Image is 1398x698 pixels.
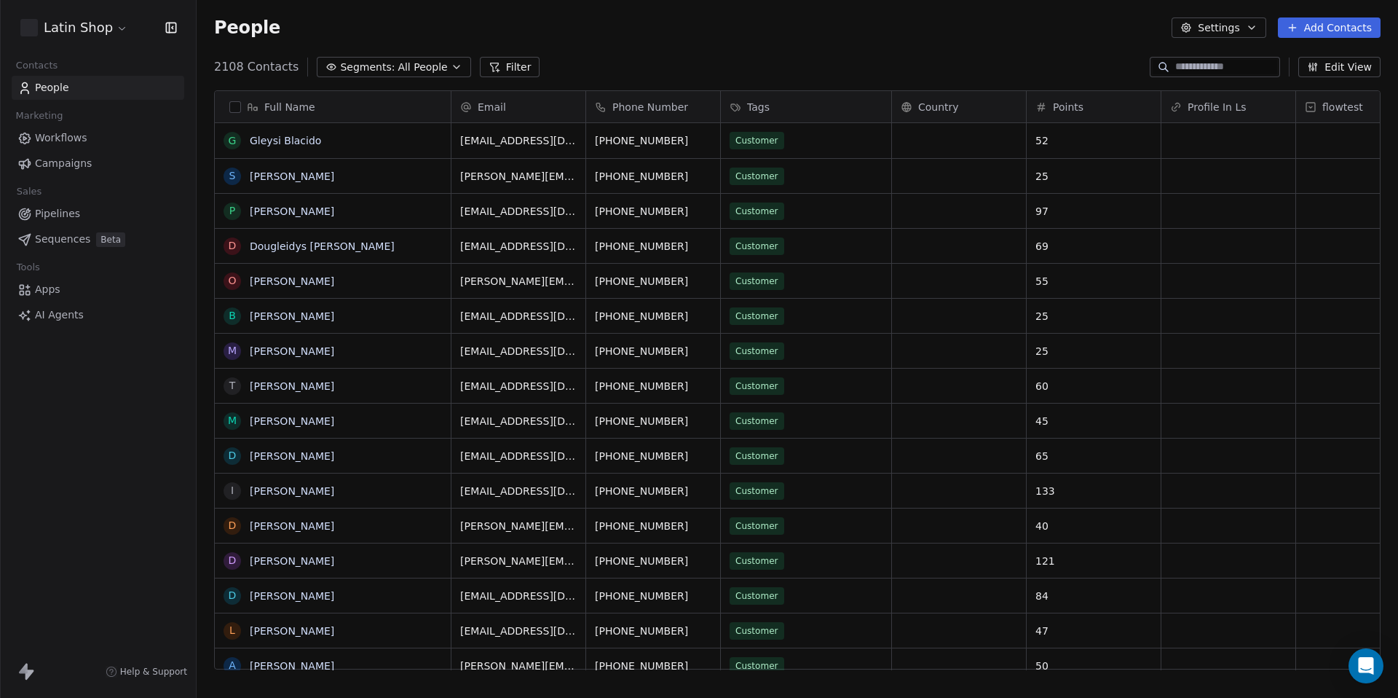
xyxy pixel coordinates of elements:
[1035,239,1152,254] span: 69
[1172,17,1265,38] button: Settings
[120,666,187,678] span: Help & Support
[10,256,46,278] span: Tools
[595,133,711,148] span: [PHONE_NUMBER]
[721,91,891,122] div: Tags
[229,553,237,568] div: D
[229,623,235,638] div: L
[228,273,236,289] div: O
[215,91,451,122] div: Full Name
[730,517,784,535] span: Customer
[229,518,237,533] div: D
[12,76,184,100] a: People
[595,414,711,428] span: [PHONE_NUMBER]
[250,275,334,287] a: [PERSON_NAME]
[229,588,237,603] div: D
[106,666,187,678] a: Help & Support
[12,126,184,150] a: Workflows
[35,282,60,297] span: Apps
[9,55,64,77] span: Contacts
[730,272,784,290] span: Customer
[595,554,711,568] span: [PHONE_NUMBER]
[12,152,184,176] a: Campaigns
[1035,519,1152,533] span: 40
[250,205,334,217] a: [PERSON_NAME]
[35,156,92,171] span: Campaigns
[460,484,577,498] span: [EMAIL_ADDRESS][DOMAIN_NAME]
[460,274,577,289] span: [PERSON_NAME][EMAIL_ADDRESS][PERSON_NAME][DOMAIN_NAME]
[214,58,299,76] span: 2108 Contacts
[35,130,87,146] span: Workflows
[595,204,711,219] span: [PHONE_NUMBER]
[231,483,234,498] div: I
[250,520,334,532] a: [PERSON_NAME]
[730,657,784,675] span: Customer
[1298,57,1381,77] button: Edit View
[595,239,711,254] span: [PHONE_NUMBER]
[460,519,577,533] span: [PERSON_NAME][EMAIL_ADDRESS][DOMAIN_NAME]
[480,57,540,77] button: Filter
[595,274,711,289] span: [PHONE_NUMBER]
[730,482,784,500] span: Customer
[1035,169,1152,184] span: 25
[229,203,235,219] div: P
[96,232,125,247] span: Beta
[44,18,113,37] span: Latin Shop
[229,133,237,149] div: G
[250,345,334,357] a: [PERSON_NAME]
[595,344,711,358] span: [PHONE_NUMBER]
[460,379,577,393] span: [EMAIL_ADDRESS][DOMAIN_NAME]
[12,227,184,251] a: SequencesBeta
[264,100,315,114] span: Full Name
[10,181,48,203] span: Sales
[478,100,506,114] span: Email
[586,91,720,122] div: Phone Number
[250,485,334,497] a: [PERSON_NAME]
[460,169,577,184] span: [PERSON_NAME][EMAIL_ADDRESS][PERSON_NAME][DOMAIN_NAME]
[229,448,237,463] div: D
[1278,17,1381,38] button: Add Contacts
[1035,414,1152,428] span: 45
[460,414,577,428] span: [EMAIL_ADDRESS][DOMAIN_NAME]
[730,168,784,185] span: Customer
[215,123,451,670] div: grid
[460,204,577,219] span: [EMAIL_ADDRESS][DOMAIN_NAME]
[1035,274,1152,289] span: 55
[228,343,237,358] div: M
[730,587,784,605] span: Customer
[250,310,334,322] a: [PERSON_NAME]
[460,309,577,323] span: [EMAIL_ADDRESS][DOMAIN_NAME]
[730,552,784,570] span: Customer
[229,658,236,673] div: A
[229,168,236,184] div: S
[1035,133,1152,148] span: 52
[250,170,334,182] a: [PERSON_NAME]
[460,659,577,673] span: [PERSON_NAME][EMAIL_ADDRESS][DOMAIN_NAME]
[12,278,184,302] a: Apps
[595,519,711,533] span: [PHONE_NUMBER]
[1161,91,1295,122] div: Profile In Ls
[730,307,784,325] span: Customer
[730,342,784,360] span: Customer
[250,135,321,146] a: Gleysi Blacido
[250,450,334,462] a: [PERSON_NAME]
[1035,379,1152,393] span: 60
[892,91,1026,122] div: Country
[460,624,577,638] span: [EMAIL_ADDRESS][DOMAIN_NAME]
[250,660,334,672] a: [PERSON_NAME]
[1035,204,1152,219] span: 97
[460,239,577,254] span: [EMAIL_ADDRESS][DOMAIN_NAME]
[1035,554,1152,568] span: 121
[1035,344,1152,358] span: 25
[595,309,711,323] span: [PHONE_NUMBER]
[1035,484,1152,498] span: 133
[460,554,577,568] span: [PERSON_NAME][EMAIL_ADDRESS][PERSON_NAME][PERSON_NAME][DOMAIN_NAME]
[250,555,334,567] a: [PERSON_NAME]
[250,590,334,602] a: [PERSON_NAME]
[730,132,784,149] span: Customer
[730,377,784,395] span: Customer
[595,624,711,638] span: [PHONE_NUMBER]
[1322,100,1363,114] span: flowtest
[1035,309,1152,323] span: 25
[730,238,784,255] span: Customer
[9,105,69,127] span: Marketing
